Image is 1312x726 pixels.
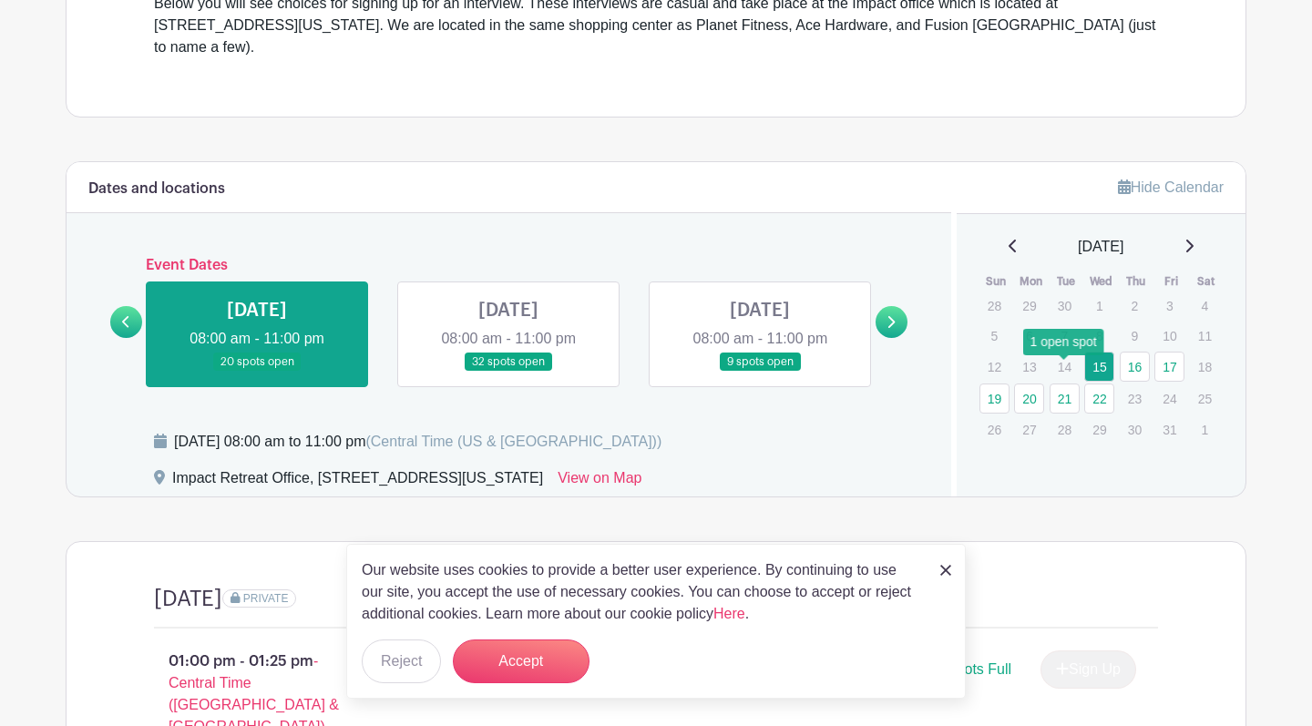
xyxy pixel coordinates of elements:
th: Sat [1189,272,1225,291]
p: 28 [979,291,1010,320]
p: 10 [1154,322,1184,350]
button: Accept [453,639,589,683]
h6: Dates and locations [88,180,225,198]
p: 7 [1050,322,1080,350]
a: 21 [1050,383,1080,414]
a: 20 [1014,383,1044,414]
th: Tue [1049,272,1084,291]
p: 25 [1190,384,1220,413]
h6: Event Dates [142,257,876,274]
span: (Central Time (US & [GEOGRAPHIC_DATA])) [365,434,661,449]
a: Hide Calendar [1118,179,1224,195]
p: 14 [1050,353,1080,381]
p: 30 [1120,415,1150,444]
p: 8 [1084,322,1114,350]
button: Reject [362,639,441,683]
a: 22 [1084,383,1114,414]
span: Spots Full [947,661,1011,677]
a: Here [713,606,745,621]
p: 29 [1084,415,1114,444]
p: 3 [1154,291,1184,320]
p: 5 [979,322,1010,350]
a: View on Map [558,467,641,496]
p: 12 [979,353,1010,381]
p: 2 [1120,291,1150,320]
p: 1 [1190,415,1220,444]
p: 29 [1014,291,1044,320]
p: 4 [1190,291,1220,320]
p: 28 [1050,415,1080,444]
div: Impact Retreat Office, [STREET_ADDRESS][US_STATE] [172,467,543,496]
a: 19 [979,383,1010,414]
p: 11 [1190,322,1220,350]
div: [DATE] 08:00 am to 11:00 pm [174,431,661,453]
a: 16 [1120,352,1150,382]
p: 6 [1014,322,1044,350]
p: 23 [1120,384,1150,413]
p: 24 [1154,384,1184,413]
p: 18 [1190,353,1220,381]
th: Mon [1013,272,1049,291]
th: Thu [1119,272,1154,291]
p: 1 [1084,291,1114,320]
p: Our website uses cookies to provide a better user experience. By continuing to use our site, you ... [362,559,921,625]
p: 26 [979,415,1010,444]
h4: [DATE] [154,586,222,612]
th: Wed [1083,272,1119,291]
p: 27 [1014,415,1044,444]
span: [DATE] [1078,236,1123,258]
p: 13 [1014,353,1044,381]
p: 31 [1154,415,1184,444]
th: Sun [979,272,1014,291]
p: 9 [1120,322,1150,350]
div: 1 open spot [1023,329,1104,355]
a: 15 [1084,352,1114,382]
p: 30 [1050,291,1080,320]
a: 17 [1154,352,1184,382]
span: PRIVATE [243,592,289,605]
img: close_button-5f87c8562297e5c2d7936805f587ecaba9071eb48480494691a3f1689db116b3.svg [940,565,951,576]
th: Fri [1153,272,1189,291]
